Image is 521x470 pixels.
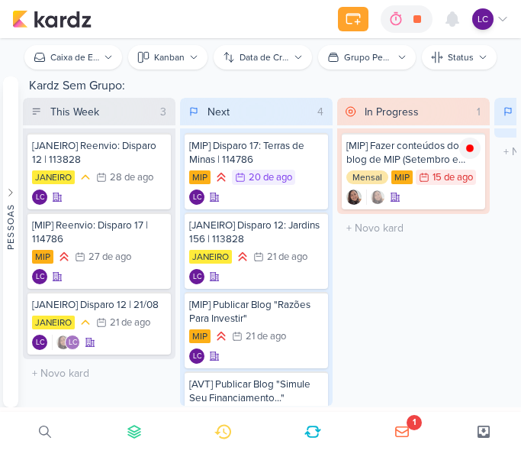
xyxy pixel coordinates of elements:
div: Laís Costa [32,190,47,205]
div: Prioridade Alta [214,170,229,185]
div: 27 de ago [88,252,131,262]
div: Grupo Pessoal [344,50,394,64]
div: 20 de ago [249,173,292,183]
div: Laís Costa [65,335,80,350]
div: Laís Costa [32,269,47,284]
div: [JANEIRO] Disparo 12 | 21/08 [32,298,166,312]
div: Criador(a): Laís Costa [32,269,47,284]
div: Prioridade Média [78,170,93,185]
div: Kanban [154,50,185,64]
div: Prioridade Alta [56,249,72,264]
img: Sharlene Khoury [370,190,385,205]
div: Laís Costa [189,190,204,205]
div: [JANEIRO] Reenvio: Disparo 12 | 113828 [32,139,166,167]
div: Criador(a): Laís Costa [32,335,47,350]
div: 28 de ago [110,173,153,183]
div: [AVT] Publicar Blog "Simule Seu Financiamento..." [189,378,323,405]
div: JANEIRO [189,250,232,264]
div: MIP [391,170,413,184]
p: LC [478,12,488,26]
div: 4 [311,104,330,120]
div: Colaboradores: Sharlene Khoury [366,190,385,205]
button: Kanban [128,45,207,70]
div: 21 de ago [110,318,150,328]
div: Data de Criação [240,50,289,64]
button: Caixa de Entrada [24,45,123,70]
div: 21 de ago [267,252,307,262]
div: [MIP] Publicar Blog "Razões Para Investir" [189,298,323,326]
img: kardz.app [12,10,92,28]
input: + Novo kard [340,217,487,239]
div: Laís Costa [189,269,204,284]
div: JANEIRO [32,316,75,329]
div: Prioridade Alta [235,249,250,264]
div: Laís Costa [472,8,494,30]
div: Mensal [346,170,388,184]
div: MIP [32,250,53,264]
button: Data de Criação [214,45,312,70]
div: Status [448,50,474,64]
div: [MIP] Reenvio: Disparo 17 | 114786 [32,219,166,246]
img: Sharlene Khoury [346,190,362,205]
div: 3 [154,104,172,120]
div: JANEIRO [32,170,75,184]
img: tracking [459,138,481,159]
div: Colaboradores: Sharlene Khoury, Laís Costa [52,335,80,350]
button: Pessoas [3,76,18,407]
div: Laís Costa [32,335,47,350]
img: Sharlene Khoury [56,335,71,350]
div: Caixa de Entrada [50,50,100,64]
div: [MIP] Disparo 17: Terras de Minas | 114786 [189,139,323,167]
p: LC [36,194,44,202]
p: LC [36,339,44,347]
div: Criador(a): Laís Costa [32,190,47,205]
div: Laís Costa [189,348,204,364]
div: Criador(a): Laís Costa [189,269,204,284]
div: Kardz Sem Grupo: [23,76,516,98]
p: LC [193,353,201,361]
div: 1 [471,104,487,120]
p: LC [36,274,44,281]
div: [JANEIRO] Disparo 12: Jardins 156 | 113828 [189,219,323,246]
p: LC [69,339,77,347]
div: Criador(a): Laís Costa [189,348,204,364]
div: MIP [189,170,211,184]
div: Criador(a): Sharlene Khoury [346,190,362,205]
div: MIP [189,329,211,343]
button: Status [422,45,497,70]
div: 21 de ago [246,332,286,342]
p: LC [193,274,201,281]
div: Criador(a): Laís Costa [189,190,204,205]
div: [MIP] Fazer conteúdos do blog de MIP (Setembro e Outubro) [346,139,481,167]
div: Prioridade Média [78,315,93,330]
div: Prioridade Alta [214,329,229,344]
button: Grupo Pessoal [318,45,416,70]
div: 15 de ago [433,173,473,183]
div: Pessoas [4,203,18,249]
input: + Novo kard [26,362,172,384]
p: LC [193,194,201,202]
